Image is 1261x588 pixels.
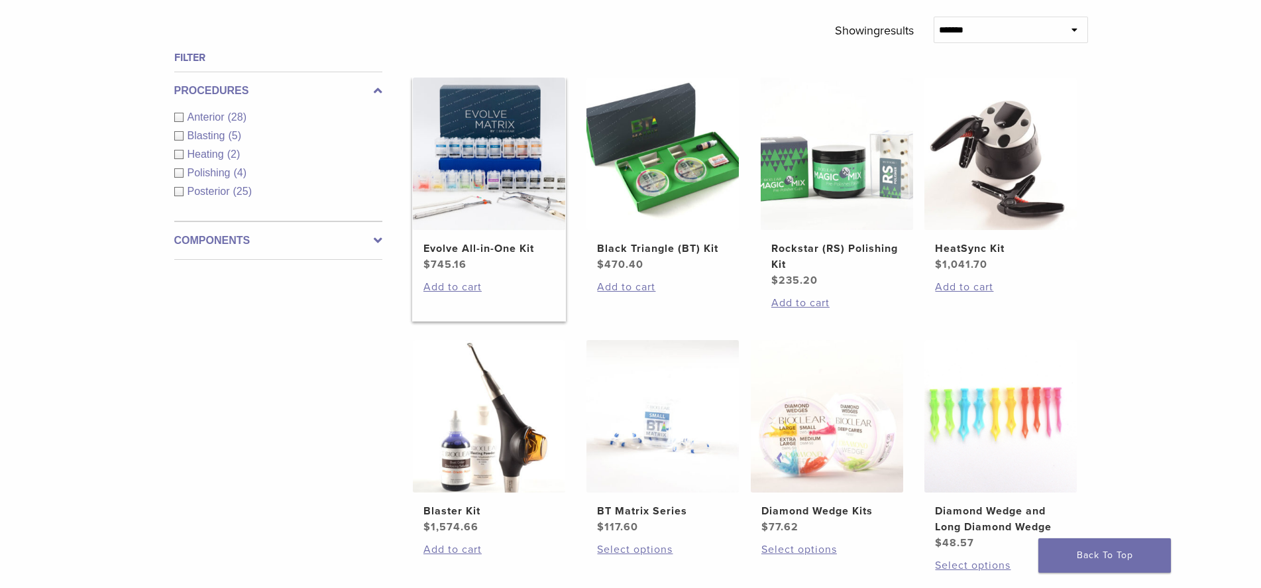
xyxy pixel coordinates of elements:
[188,130,229,141] span: Blasting
[771,274,779,287] span: $
[924,78,1078,272] a: HeatSync KitHeatSync Kit $1,041.70
[771,295,903,311] a: Add to cart: “Rockstar (RS) Polishing Kit”
[174,50,382,66] h4: Filter
[597,520,604,534] span: $
[423,542,555,558] a: Add to cart: “Blaster Kit”
[586,78,739,230] img: Black Triangle (BT) Kit
[761,520,769,534] span: $
[188,186,233,197] span: Posterior
[771,274,818,287] bdi: 235.20
[413,78,565,230] img: Evolve All-in-One Kit
[1038,538,1171,573] a: Back To Top
[228,130,241,141] span: (5)
[597,542,728,558] a: Select options for “BT Matrix Series”
[935,279,1066,295] a: Add to cart: “HeatSync Kit”
[586,340,739,493] img: BT Matrix Series
[597,241,728,257] h2: Black Triangle (BT) Kit
[935,503,1066,535] h2: Diamond Wedge and Long Diamond Wedge
[233,186,252,197] span: (25)
[597,503,728,519] h2: BT Matrix Series
[188,148,227,160] span: Heating
[761,503,893,519] h2: Diamond Wedge Kits
[586,340,740,535] a: BT Matrix SeriesBT Matrix Series $117.60
[413,340,565,493] img: Blaster Kit
[423,258,431,271] span: $
[924,78,1077,230] img: HeatSync Kit
[597,520,638,534] bdi: 117.60
[423,279,555,295] a: Add to cart: “Evolve All-in-One Kit”
[935,536,942,550] span: $
[924,340,1077,493] img: Diamond Wedge and Long Diamond Wedge
[188,167,234,178] span: Polishing
[228,111,247,123] span: (28)
[935,536,974,550] bdi: 48.57
[412,340,567,535] a: Blaster KitBlaster Kit $1,574.66
[751,340,903,493] img: Diamond Wedge Kits
[761,542,893,558] a: Select options for “Diamond Wedge Kits”
[750,340,905,535] a: Diamond Wedge KitsDiamond Wedge Kits $77.62
[423,520,431,534] span: $
[423,241,555,257] h2: Evolve All-in-One Kit
[586,78,740,272] a: Black Triangle (BT) KitBlack Triangle (BT) Kit $470.40
[761,520,798,534] bdi: 77.62
[423,258,466,271] bdi: 745.16
[835,17,914,44] p: Showing results
[174,83,382,99] label: Procedures
[935,558,1066,573] a: Select options for “Diamond Wedge and Long Diamond Wedge”
[233,167,247,178] span: (4)
[935,258,942,271] span: $
[935,258,987,271] bdi: 1,041.70
[188,111,228,123] span: Anterior
[227,148,241,160] span: (2)
[924,340,1078,551] a: Diamond Wedge and Long Diamond WedgeDiamond Wedge and Long Diamond Wedge $48.57
[423,503,555,519] h2: Blaster Kit
[174,233,382,249] label: Components
[760,78,914,288] a: Rockstar (RS) Polishing KitRockstar (RS) Polishing Kit $235.20
[423,520,478,534] bdi: 1,574.66
[761,78,913,230] img: Rockstar (RS) Polishing Kit
[412,78,567,272] a: Evolve All-in-One KitEvolve All-in-One Kit $745.16
[597,279,728,295] a: Add to cart: “Black Triangle (BT) Kit”
[597,258,604,271] span: $
[597,258,643,271] bdi: 470.40
[771,241,903,272] h2: Rockstar (RS) Polishing Kit
[935,241,1066,257] h2: HeatSync Kit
